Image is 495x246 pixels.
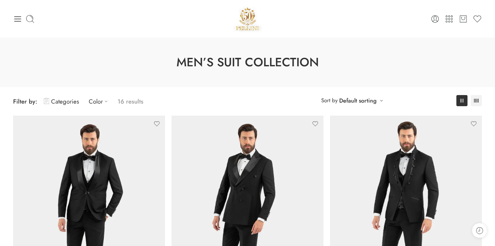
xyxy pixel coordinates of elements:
p: 16 results [118,94,143,109]
a: Categories [44,94,79,109]
span: Sort by [321,95,338,106]
img: Pellini [233,5,262,33]
a: Default sorting [339,96,376,105]
a: Login / Register [431,14,440,24]
a: Color [89,94,111,109]
h1: Men’s Suit Collection [16,54,479,71]
a: Cart [459,14,468,24]
a: Pellini - [233,5,262,33]
span: Filter by: [13,97,37,106]
a: Wishlist [473,14,482,24]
